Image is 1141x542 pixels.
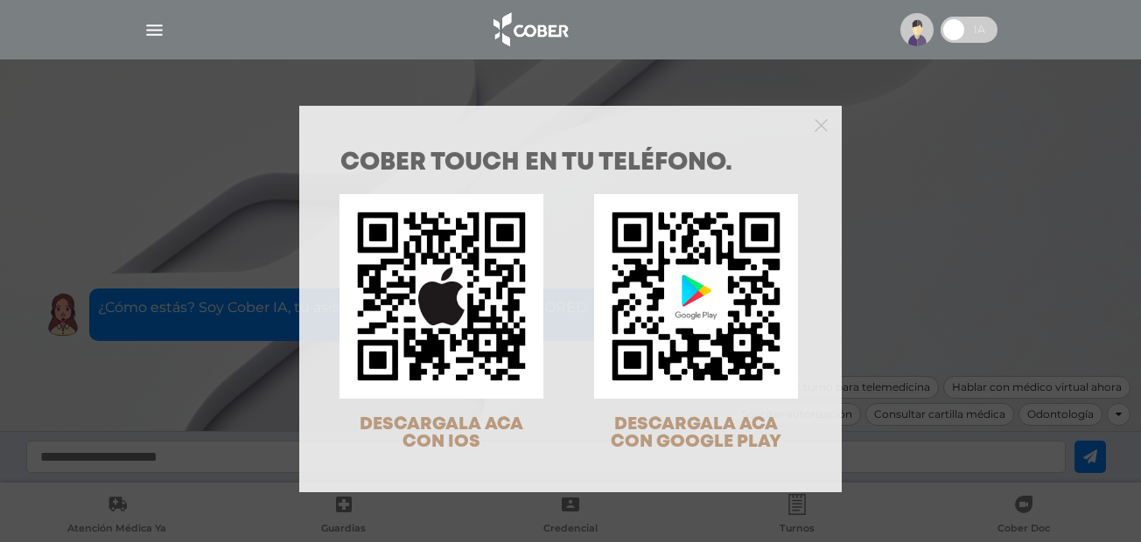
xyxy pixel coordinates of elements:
[340,151,801,176] h1: COBER TOUCH en tu teléfono.
[611,416,781,450] span: DESCARGALA ACA CON GOOGLE PLAY
[815,116,828,132] button: Close
[360,416,523,450] span: DESCARGALA ACA CON IOS
[594,194,798,398] img: qr-code
[339,194,543,398] img: qr-code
